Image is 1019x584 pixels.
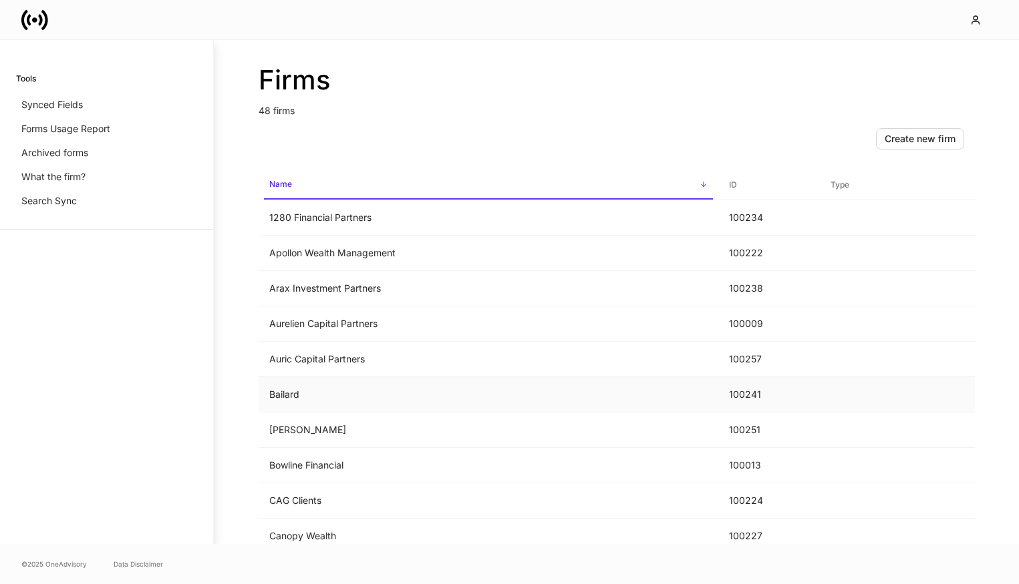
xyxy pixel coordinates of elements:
p: What the firm? [21,170,86,184]
td: 100013 [718,448,820,483]
td: Bailard [259,377,718,412]
td: 100224 [718,483,820,519]
td: Canopy Wealth [259,519,718,554]
p: Synced Fields [21,98,83,111]
button: Create new firm [876,128,964,150]
td: [PERSON_NAME] [259,412,718,448]
a: What the firm? [16,165,197,189]
p: Forms Usage Report [21,122,110,135]
span: Name [264,171,713,200]
a: Archived forms [16,141,197,165]
a: Forms Usage Report [16,117,197,141]
h6: Name [269,178,292,190]
td: 100238 [718,271,820,306]
td: 100222 [718,236,820,271]
span: Type [825,172,970,199]
a: Search Sync [16,189,197,213]
div: Create new firm [885,132,956,145]
td: 100241 [718,377,820,412]
p: 48 firms [259,96,975,117]
h2: Firms [259,64,975,96]
h6: Type [831,178,849,191]
td: 100234 [718,200,820,236]
p: Archived forms [21,146,88,160]
td: 100251 [718,412,820,448]
td: 1280 Financial Partners [259,200,718,236]
td: Aurelien Capital Partners [259,306,718,342]
td: Apollon Wealth Management [259,236,718,271]
td: Bowline Financial [259,448,718,483]
a: Synced Fields [16,93,197,117]
p: Search Sync [21,194,77,208]
span: ID [724,172,815,199]
td: 100009 [718,306,820,342]
td: 100257 [718,342,820,377]
td: CAG Clients [259,483,718,519]
span: © 2025 OneAdvisory [21,559,87,569]
a: Data Disclaimer [114,559,163,569]
td: Auric Capital Partners [259,342,718,377]
td: 100227 [718,519,820,554]
h6: Tools [16,72,36,85]
td: Arax Investment Partners [259,271,718,306]
h6: ID [729,178,737,191]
